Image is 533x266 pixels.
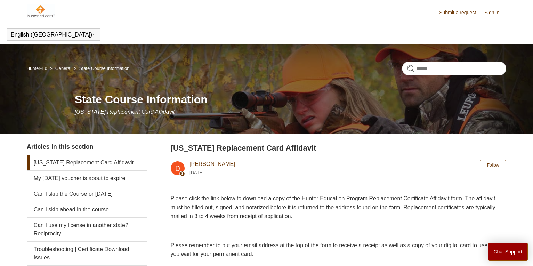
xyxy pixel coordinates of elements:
[75,109,175,115] span: [US_STATE] Replacement Card Affidavit
[171,242,502,257] span: Please remember to put your email address at the top of the form to receive a receipt as well as ...
[27,66,49,71] li: Hunter-Ed
[480,160,507,170] button: Follow Article
[488,243,528,261] button: Chat Support
[75,91,507,108] h1: State Course Information
[11,32,96,38] button: English ([GEOGRAPHIC_DATA])
[27,155,147,170] a: [US_STATE] Replacement Card Affidavit
[485,9,507,16] a: Sign in
[55,66,71,71] a: General
[27,202,147,217] a: Can I skip ahead in the course
[27,143,94,150] span: Articles in this section
[27,4,55,18] img: Hunter-Ed Help Center home page
[189,170,204,175] time: 02/12/2024, 18:11
[189,161,235,167] a: [PERSON_NAME]
[27,186,147,202] a: Can I skip the Course or [DATE]
[27,242,147,265] a: Troubleshooting | Certificate Download Issues
[171,142,507,154] h2: Pennsylvania Replacement Card Affidavit
[27,218,147,241] a: Can I use my license in another state? Reciprocity
[27,171,147,186] a: My [DATE] voucher is about to expire
[73,66,130,71] li: State Course Information
[27,66,47,71] a: Hunter-Ed
[79,66,130,71] a: State Course Information
[171,195,495,219] span: Please click the link below to download a copy of the Hunter Education Program Replacement Certif...
[49,66,73,71] li: General
[402,62,506,75] input: Search
[439,9,483,16] a: Submit a request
